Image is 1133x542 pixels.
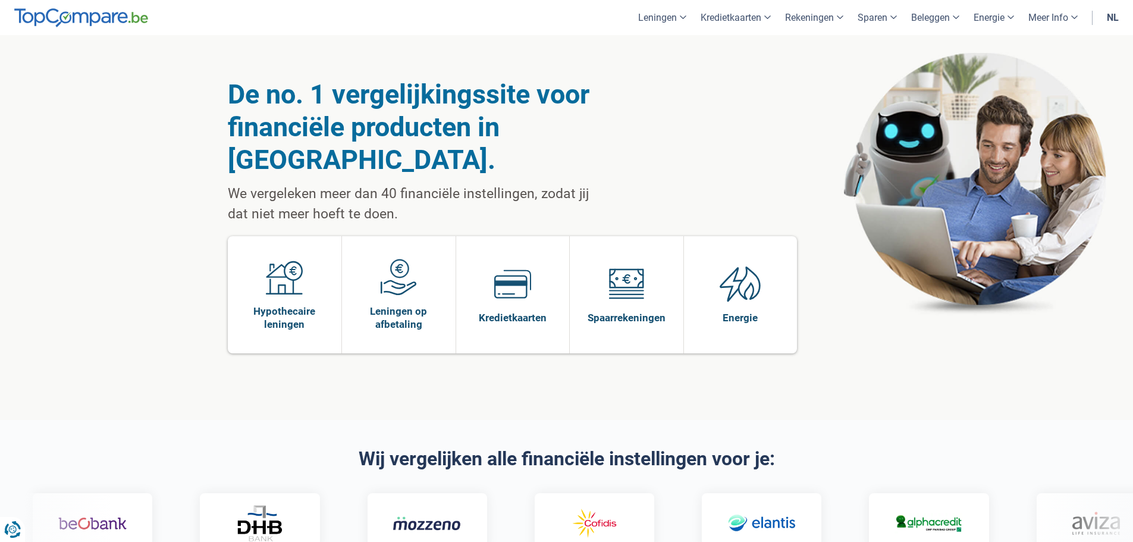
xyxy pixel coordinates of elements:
[727,506,795,541] img: Elantis
[684,236,798,353] a: Energie Energie
[228,184,601,224] p: We vergeleken meer dan 40 financiële instellingen, zodat jij dat niet meer hoeft te doen.
[266,259,303,296] img: Hypothecaire leningen
[236,505,283,541] img: DHB Bank
[348,305,450,331] span: Leningen op afbetaling
[723,311,758,324] span: Energie
[342,236,456,353] a: Leningen op afbetaling Leningen op afbetaling
[494,265,531,302] img: Kredietkaarten
[228,449,906,469] h2: Wij vergelijken alle financiële instellingen voor je:
[608,265,645,302] img: Spaarrekeningen
[479,311,547,324] span: Kredietkaarten
[720,265,761,302] img: Energie
[14,8,148,27] img: TopCompare
[393,516,461,531] img: Mozzeno
[234,305,336,331] span: Hypothecaire leningen
[895,513,963,534] img: Alphacredit
[228,78,601,176] h1: De no. 1 vergelijkingssite voor financiële producten in [GEOGRAPHIC_DATA].
[228,236,342,353] a: Hypothecaire leningen Hypothecaire leningen
[570,236,683,353] a: Spaarrekeningen Spaarrekeningen
[380,259,417,296] img: Leningen op afbetaling
[588,311,666,324] span: Spaarrekeningen
[560,506,628,541] img: Cofidis
[58,506,126,541] img: Beobank
[456,236,570,353] a: Kredietkaarten Kredietkaarten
